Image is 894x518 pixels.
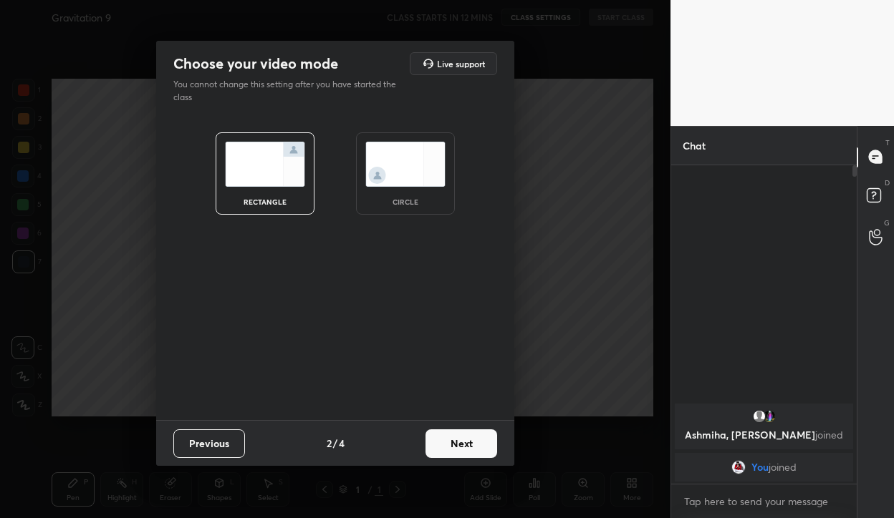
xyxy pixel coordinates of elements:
[365,142,446,187] img: circleScreenIcon.acc0effb.svg
[236,198,294,205] div: rectangle
[683,429,845,441] p: Ashmiha, [PERSON_NAME]
[173,78,405,104] p: You cannot change this setting after you have started the class
[437,59,485,68] h5: Live support
[751,461,769,473] span: You
[885,177,890,188] p: D
[884,218,890,228] p: G
[671,401,857,484] div: grid
[225,142,305,187] img: normalScreenIcon.ae25ed63.svg
[752,409,766,424] img: default.png
[327,436,332,451] h4: 2
[377,198,434,205] div: circle
[885,137,890,148] p: T
[762,409,777,424] img: 3
[426,429,497,458] button: Next
[173,54,338,73] h2: Choose your video mode
[731,460,746,474] img: 1ebef24397bb4d34b920607507894a09.jpg
[815,428,843,441] span: joined
[173,429,245,458] button: Previous
[333,436,337,451] h4: /
[671,127,717,165] p: Chat
[769,461,797,473] span: joined
[339,436,345,451] h4: 4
